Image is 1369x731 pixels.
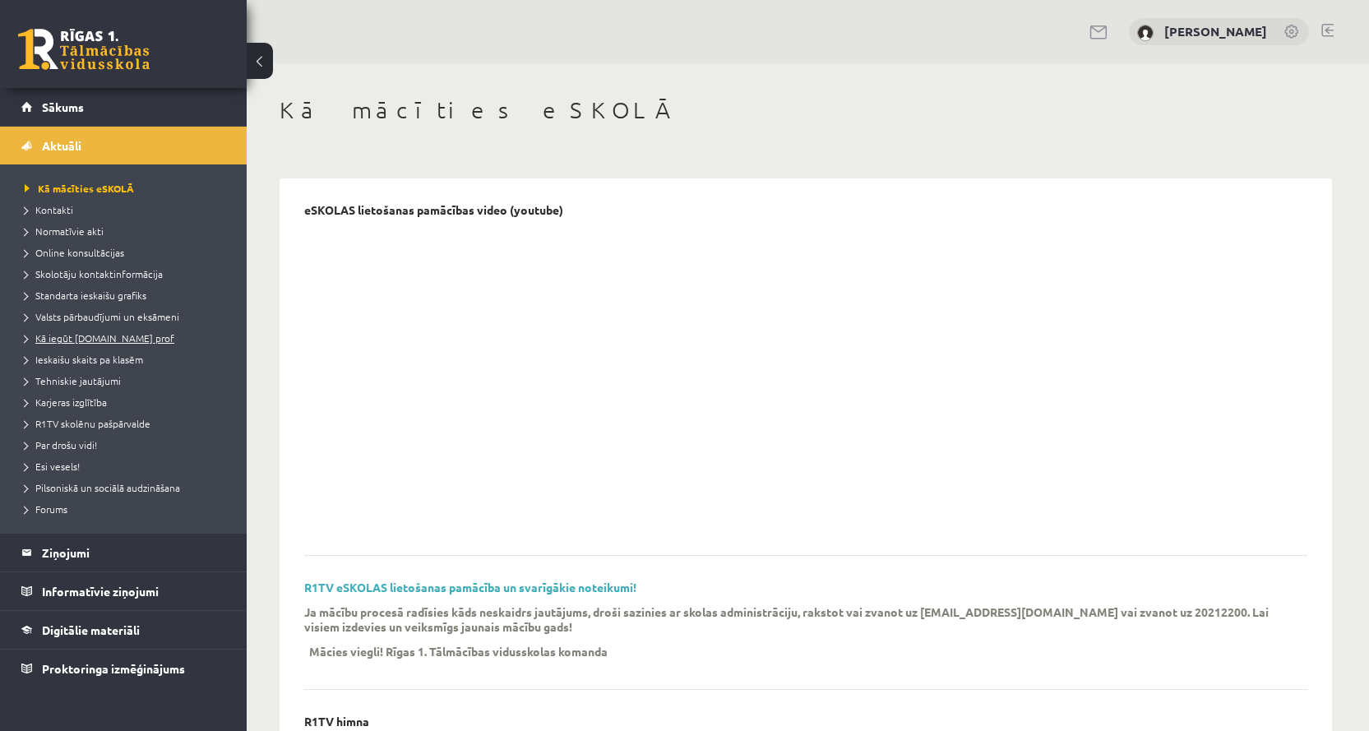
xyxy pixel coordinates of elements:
span: Normatīvie akti [25,224,104,238]
span: Forums [25,502,67,516]
p: Ja mācību procesā radīsies kāds neskaidrs jautājums, droši sazinies ar skolas administrāciju, rak... [304,604,1283,634]
span: Tehniskie jautājumi [25,374,121,387]
a: Karjeras izglītība [25,395,230,409]
legend: Informatīvie ziņojumi [42,572,226,610]
span: Valsts pārbaudījumi un eksāmeni [25,310,179,323]
span: Standarta ieskaišu grafiks [25,289,146,302]
a: Forums [25,502,230,516]
p: Mācies viegli! [309,644,383,659]
span: Pilsoniskā un sociālā audzināšana [25,481,180,494]
span: Proktoringa izmēģinājums [42,661,185,676]
a: Standarta ieskaišu grafiks [25,288,230,303]
span: R1TV skolēnu pašpārvalde [25,417,150,430]
a: Online konsultācijas [25,245,230,260]
span: Skolotāju kontaktinformācija [25,267,163,280]
a: Valsts pārbaudījumi un eksāmeni [25,309,230,324]
span: Digitālie materiāli [42,622,140,637]
a: Normatīvie akti [25,224,230,238]
a: Tehniskie jautājumi [25,373,230,388]
span: Kā mācīties eSKOLĀ [25,182,134,195]
p: eSKOLAS lietošanas pamācības video (youtube) [304,203,563,217]
a: Proktoringa izmēģinājums [21,650,226,687]
span: Aktuāli [42,138,81,153]
span: Online konsultācijas [25,246,124,259]
img: Sandra Borkovska [1137,25,1154,41]
a: Esi vesels! [25,459,230,474]
p: R1TV himna [304,715,369,729]
a: Digitālie materiāli [21,611,226,649]
a: Aktuāli [21,127,226,164]
a: R1TV skolēnu pašpārvalde [25,416,230,431]
a: Par drošu vidi! [25,437,230,452]
p: Rīgas 1. Tālmācības vidusskolas komanda [386,644,608,659]
a: Skolotāju kontaktinformācija [25,266,230,281]
a: R1TV eSKOLAS lietošanas pamācība un svarīgākie noteikumi! [304,580,636,595]
span: Par drošu vidi! [25,438,97,451]
span: Esi vesels! [25,460,80,473]
a: Ieskaišu skaits pa klasēm [25,352,230,367]
a: Informatīvie ziņojumi [21,572,226,610]
a: Sākums [21,88,226,126]
a: Kā iegūt [DOMAIN_NAME] prof [25,331,230,345]
a: Kā mācīties eSKOLĀ [25,181,230,196]
h1: Kā mācīties eSKOLĀ [280,96,1332,124]
a: Ziņojumi [21,534,226,571]
a: Pilsoniskā un sociālā audzināšana [25,480,230,495]
a: Rīgas 1. Tālmācības vidusskola [18,29,150,70]
a: [PERSON_NAME] [1164,23,1267,39]
span: Ieskaišu skaits pa klasēm [25,353,143,366]
a: Kontakti [25,202,230,217]
span: Karjeras izglītība [25,396,107,409]
legend: Ziņojumi [42,534,226,571]
span: Sākums [42,99,84,114]
span: Kontakti [25,203,73,216]
span: Kā iegūt [DOMAIN_NAME] prof [25,331,174,345]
